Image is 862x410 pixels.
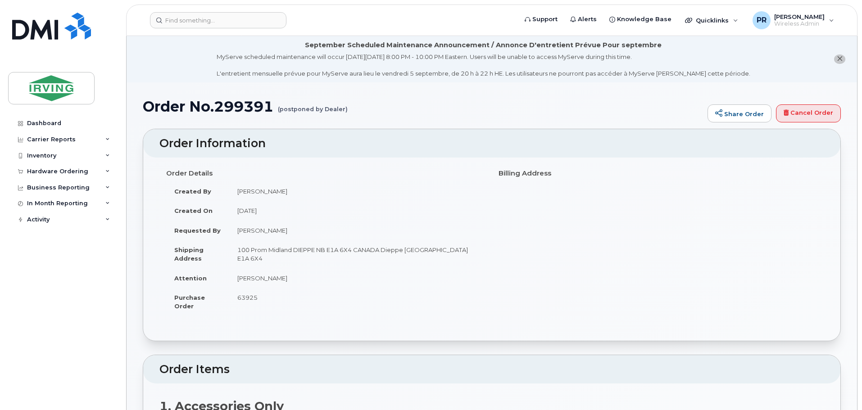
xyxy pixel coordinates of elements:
[229,240,485,268] td: 100 Prom Midland DIEPPE NB E1A 6X4 CANADA Dieppe [GEOGRAPHIC_DATA] E1A 6X4
[229,221,485,240] td: [PERSON_NAME]
[708,104,771,122] a: Share Order
[305,41,662,50] div: September Scheduled Maintenance Announcement / Annonce D'entretient Prévue Pour septembre
[229,201,485,221] td: [DATE]
[229,268,485,288] td: [PERSON_NAME]
[499,170,817,177] h4: Billing Address
[159,137,824,150] h2: Order Information
[159,363,824,376] h2: Order Items
[237,294,258,301] span: 63925
[776,104,841,122] a: Cancel Order
[174,188,211,195] strong: Created By
[174,294,205,310] strong: Purchase Order
[174,275,207,282] strong: Attention
[229,181,485,201] td: [PERSON_NAME]
[143,99,703,114] h1: Order No.299391
[166,170,485,177] h4: Order Details
[217,53,750,78] div: MyServe scheduled maintenance will occur [DATE][DATE] 8:00 PM - 10:00 PM Eastern. Users will be u...
[174,227,221,234] strong: Requested By
[834,54,845,64] button: close notification
[174,246,204,262] strong: Shipping Address
[174,207,213,214] strong: Created On
[278,99,348,113] small: (postponed by Dealer)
